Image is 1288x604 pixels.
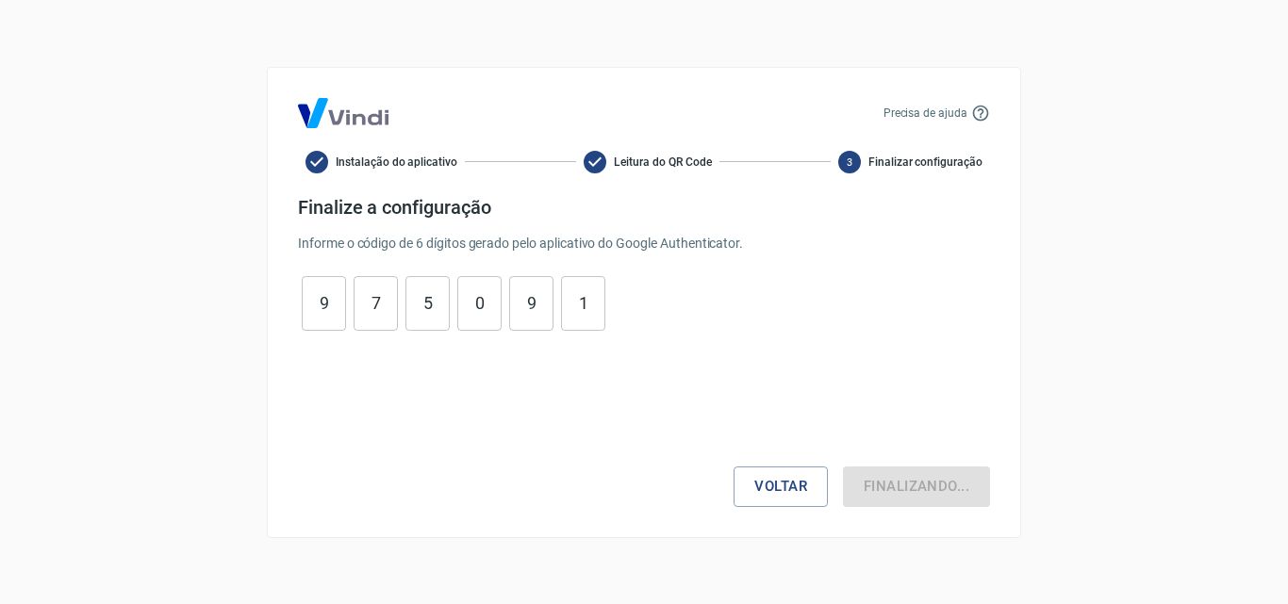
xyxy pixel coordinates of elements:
button: Voltar [734,466,828,506]
h4: Finalize a configuração [298,196,990,219]
span: Instalação do aplicativo [336,154,457,171]
p: Informe o código de 6 dígitos gerado pelo aplicativo do Google Authenticator. [298,234,990,253]
span: Finalizar configuração [868,154,983,171]
span: Leitura do QR Code [614,154,711,171]
img: Logo Vind [298,98,388,128]
text: 3 [847,155,852,168]
p: Precisa de ajuda [883,105,967,122]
